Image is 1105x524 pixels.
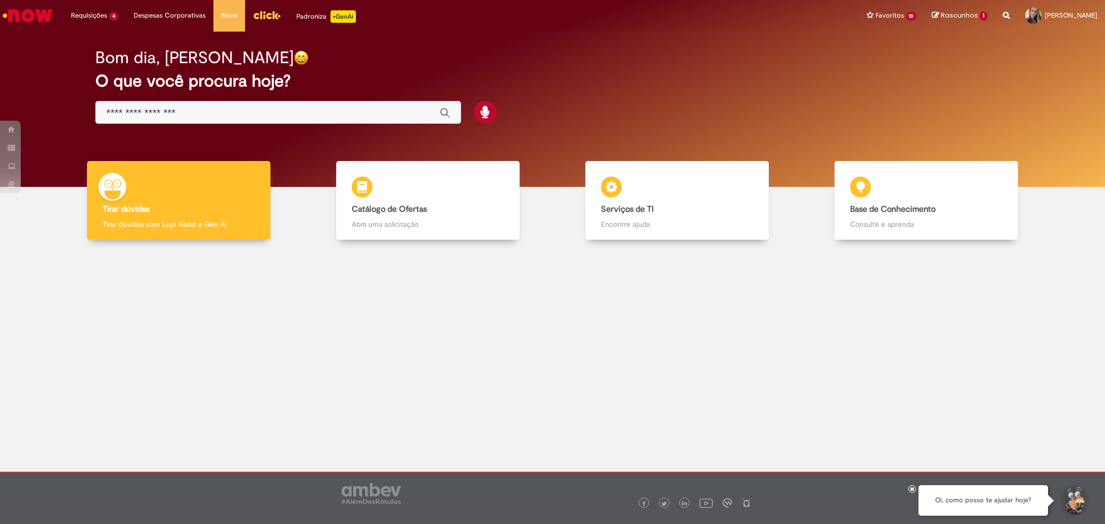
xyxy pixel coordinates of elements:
a: Tirar dúvidas Tirar dúvidas com Lupi Assist e Gen Ai [54,161,304,240]
img: logo_footer_linkedin.png [682,501,687,507]
button: Iniciar Conversa de Suporte [1058,485,1089,516]
span: Requisições [71,10,107,21]
h2: O que você procura hoje? [95,72,1009,90]
span: Favoritos [876,10,904,21]
span: Rascunhos [941,10,978,20]
a: Catálogo de Ofertas Abra uma solicitação [304,161,553,240]
img: click_logo_yellow_360x200.png [253,7,281,23]
p: Abra uma solicitação [352,219,504,229]
div: Padroniza [296,10,356,23]
span: [PERSON_NAME] [1045,11,1097,20]
img: happy-face.png [294,50,309,65]
span: 4 [109,12,118,21]
span: Despesas Corporativas [134,10,206,21]
img: logo_footer_naosei.png [742,498,751,507]
img: logo_footer_ambev_rotulo_gray.png [341,483,401,504]
b: Catálogo de Ofertas [352,204,427,214]
img: logo_footer_youtube.png [699,496,713,510]
p: Encontre ajuda [601,219,753,229]
span: 1 [980,11,987,21]
img: logo_footer_twitter.png [662,501,667,506]
p: Consulte e aprenda [850,219,1002,229]
img: logo_footer_facebook.png [641,501,647,506]
b: Base de Conhecimento [850,204,936,214]
p: Tirar dúvidas com Lupi Assist e Gen Ai [103,219,255,229]
h2: Bom dia, [PERSON_NAME] [95,49,294,67]
p: +GenAi [331,10,356,23]
div: Oi, como posso te ajudar hoje? [919,485,1048,516]
img: logo_footer_workplace.png [723,498,732,507]
b: Tirar dúvidas [103,204,150,214]
span: 10 [906,12,917,21]
img: ServiceNow [1,5,54,26]
a: Base de Conhecimento Consulte e aprenda [801,161,1051,240]
a: Rascunhos [932,11,987,21]
b: Serviços de TI [601,204,654,214]
span: More [221,10,237,21]
a: Serviços de TI Encontre ajuda [553,161,802,240]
